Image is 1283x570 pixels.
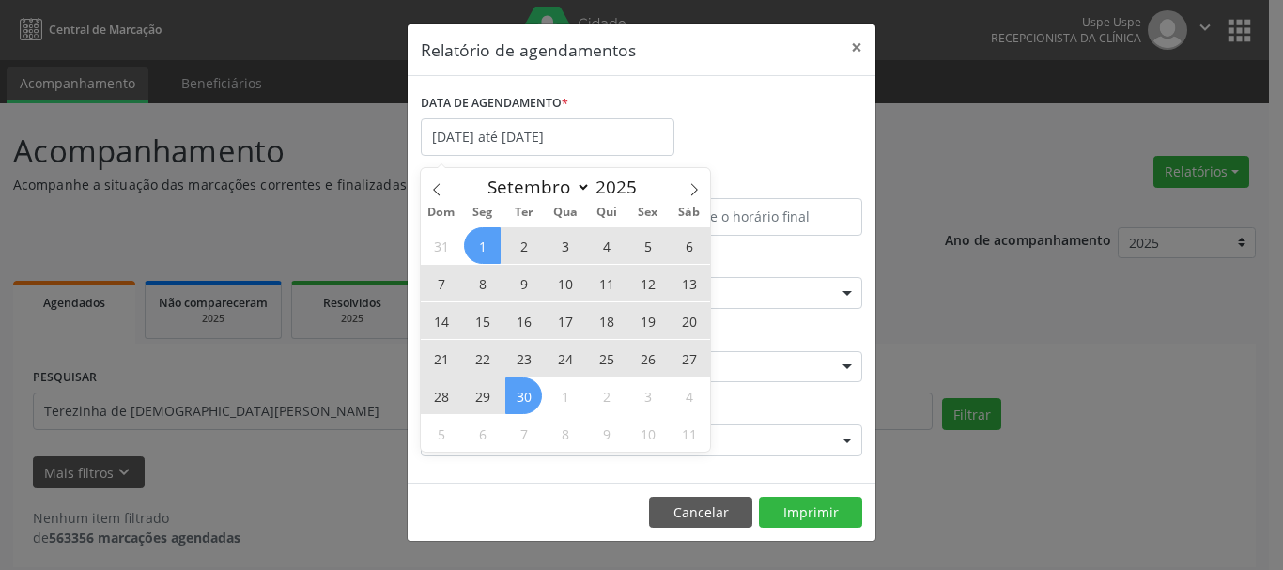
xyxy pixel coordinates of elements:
[421,38,636,62] h5: Relatório de agendamentos
[591,175,653,199] input: Year
[588,265,625,301] span: Setembro 11, 2025
[503,207,545,219] span: Ter
[423,377,459,414] span: Setembro 28, 2025
[423,415,459,452] span: Outubro 5, 2025
[547,340,583,377] span: Setembro 24, 2025
[547,265,583,301] span: Setembro 10, 2025
[464,415,501,452] span: Outubro 6, 2025
[464,377,501,414] span: Setembro 29, 2025
[464,340,501,377] span: Setembro 22, 2025
[545,207,586,219] span: Qua
[627,207,669,219] span: Sex
[505,227,542,264] span: Setembro 2, 2025
[646,169,862,198] label: ATÉ
[462,207,503,219] span: Seg
[629,265,666,301] span: Setembro 12, 2025
[547,302,583,339] span: Setembro 17, 2025
[547,227,583,264] span: Setembro 3, 2025
[547,415,583,452] span: Outubro 8, 2025
[588,415,625,452] span: Outubro 9, 2025
[423,340,459,377] span: Setembro 21, 2025
[671,227,707,264] span: Setembro 6, 2025
[464,265,501,301] span: Setembro 8, 2025
[586,207,627,219] span: Qui
[649,497,752,529] button: Cancelar
[669,207,710,219] span: Sáb
[588,227,625,264] span: Setembro 4, 2025
[423,265,459,301] span: Setembro 7, 2025
[629,415,666,452] span: Outubro 10, 2025
[421,207,462,219] span: Dom
[646,198,862,236] input: Selecione o horário final
[629,227,666,264] span: Setembro 5, 2025
[671,265,707,301] span: Setembro 13, 2025
[547,377,583,414] span: Outubro 1, 2025
[588,340,625,377] span: Setembro 25, 2025
[421,118,674,156] input: Selecione uma data ou intervalo
[464,227,501,264] span: Setembro 1, 2025
[838,24,875,70] button: Close
[629,377,666,414] span: Outubro 3, 2025
[505,340,542,377] span: Setembro 23, 2025
[671,377,707,414] span: Outubro 4, 2025
[505,377,542,414] span: Setembro 30, 2025
[588,377,625,414] span: Outubro 2, 2025
[629,302,666,339] span: Setembro 19, 2025
[423,227,459,264] span: Agosto 31, 2025
[423,302,459,339] span: Setembro 14, 2025
[505,265,542,301] span: Setembro 9, 2025
[629,340,666,377] span: Setembro 26, 2025
[671,340,707,377] span: Setembro 27, 2025
[588,302,625,339] span: Setembro 18, 2025
[505,415,542,452] span: Outubro 7, 2025
[464,302,501,339] span: Setembro 15, 2025
[671,415,707,452] span: Outubro 11, 2025
[759,497,862,529] button: Imprimir
[671,302,707,339] span: Setembro 20, 2025
[478,174,591,200] select: Month
[421,89,568,118] label: DATA DE AGENDAMENTO
[505,302,542,339] span: Setembro 16, 2025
